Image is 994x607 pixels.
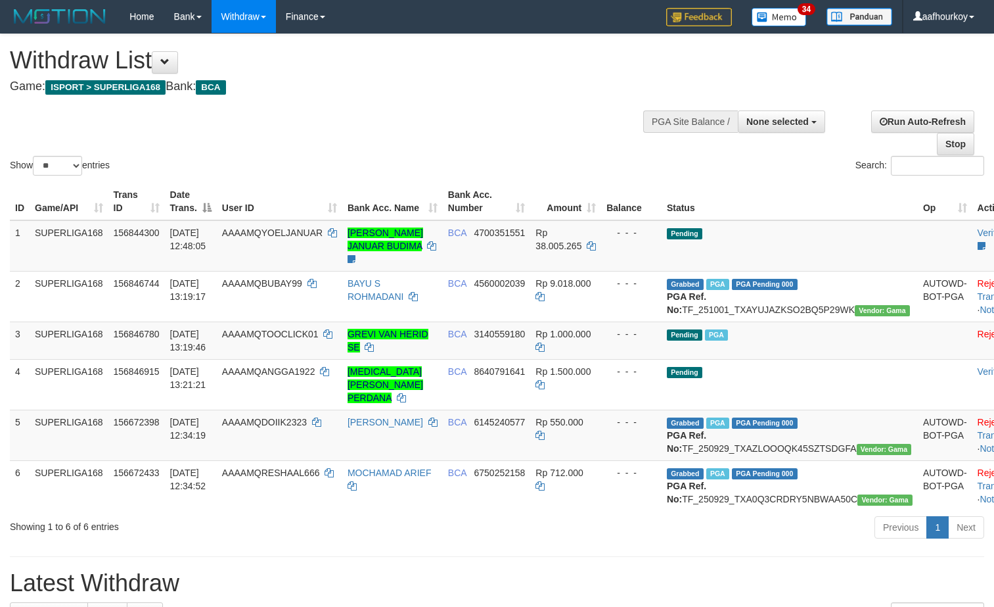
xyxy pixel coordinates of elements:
td: SUPERLIGA168 [30,410,108,460]
th: Amount: activate to sort column ascending [530,183,601,220]
img: panduan.png [826,8,892,26]
img: Button%20Memo.svg [752,8,807,26]
div: - - - [606,226,656,239]
th: ID [10,183,30,220]
span: [DATE] 13:19:46 [170,329,206,352]
span: Marked by aafsoycanthlai [705,329,728,341]
td: 5 [10,410,30,460]
span: BCA [448,228,466,238]
span: [DATE] 12:48:05 [170,228,206,251]
span: AAAAMQANGGA1922 [222,366,315,377]
span: Marked by aafsoycanthlai [706,468,729,479]
span: PGA Pending [732,468,798,479]
a: Next [948,516,984,539]
span: Pending [667,367,702,378]
td: SUPERLIGA168 [30,359,108,410]
th: Game/API: activate to sort column ascending [30,183,108,220]
td: AUTOWD-BOT-PGA [918,460,972,511]
td: TF_250929_TXAZLOOOQK45SZTSDGFA [662,410,918,460]
img: Feedback.jpg [666,8,732,26]
span: 156672398 [114,417,160,427]
span: Vendor URL: https://trx31.1velocity.biz [857,444,912,455]
th: Op: activate to sort column ascending [918,183,972,220]
span: Copy 6145240577 to clipboard [474,417,525,427]
th: Date Trans.: activate to sort column descending [165,183,217,220]
span: Copy 4700351551 to clipboard [474,228,525,238]
a: GREVI VAN HERID SE [348,329,428,352]
span: AAAAMQYOELJANUAR [222,228,323,238]
span: AAAAMQRESHAAL666 [222,468,320,478]
span: 156846915 [114,366,160,377]
span: BCA [448,329,466,339]
span: ISPORT > SUPERLIGA168 [45,80,166,95]
span: [DATE] 13:21:21 [170,366,206,390]
span: BCA [196,80,225,95]
td: TF_250929_TXA0Q3CRDRY5NBWAA50C [662,460,918,511]
a: [PERSON_NAME] [348,417,423,427]
span: Copy 6750252158 to clipboard [474,468,525,478]
label: Show entries [10,156,110,176]
a: MOCHAMAD ARIEF [348,468,432,478]
span: Pending [667,228,702,239]
span: Vendor URL: https://trx31.1velocity.biz [855,305,910,316]
span: Grabbed [667,418,704,429]
a: BAYU S ROHMADANI [348,278,404,302]
div: PGA Site Balance / [643,110,738,133]
td: SUPERLIGA168 [30,322,108,359]
th: Bank Acc. Name: activate to sort column ascending [342,183,443,220]
td: 3 [10,322,30,359]
span: Grabbed [667,279,704,290]
span: AAAAMQTOOCLICK01 [222,329,319,339]
span: BCA [448,278,466,289]
td: 2 [10,271,30,322]
th: Bank Acc. Number: activate to sort column ascending [443,183,531,220]
span: Rp 9.018.000 [535,278,591,289]
span: [DATE] 12:34:52 [170,468,206,491]
span: Copy 4560002039 to clipboard [474,278,525,289]
div: - - - [606,328,656,341]
b: PGA Ref. No: [667,430,706,454]
span: Copy 8640791641 to clipboard [474,366,525,377]
span: 156672433 [114,468,160,478]
td: 1 [10,220,30,272]
td: 4 [10,359,30,410]
span: AAAAMQDOIIK2323 [222,417,307,427]
h4: Game: Bank: [10,80,650,93]
td: SUPERLIGA168 [30,460,108,511]
th: Status [662,183,918,220]
div: - - - [606,466,656,479]
a: Run Auto-Refresh [871,110,974,133]
span: Rp 1.500.000 [535,366,591,377]
span: Marked by aafsoycanthlai [706,279,729,290]
span: Rp 550.000 [535,417,583,427]
span: 156846744 [114,278,160,289]
span: BCA [448,468,466,478]
b: PGA Ref. No: [667,481,706,504]
span: Grabbed [667,468,704,479]
b: PGA Ref. No: [667,291,706,315]
button: None selected [738,110,825,133]
a: Stop [937,133,974,155]
div: - - - [606,365,656,378]
a: 1 [926,516,949,539]
span: PGA Pending [732,279,798,290]
span: Rp 38.005.265 [535,228,581,251]
span: 156846780 [114,329,160,339]
h1: Latest Withdraw [10,570,984,596]
span: BCA [448,417,466,427]
span: [DATE] 12:34:19 [170,417,206,441]
span: None selected [746,116,809,127]
th: User ID: activate to sort column ascending [217,183,342,220]
span: Rp 1.000.000 [535,329,591,339]
input: Search: [891,156,984,176]
a: [PERSON_NAME] JANUAR BUDIMA [348,228,423,251]
td: AUTOWD-BOT-PGA [918,271,972,322]
span: 34 [798,3,815,15]
td: 6 [10,460,30,511]
div: - - - [606,277,656,290]
span: [DATE] 13:19:17 [170,278,206,302]
th: Trans ID: activate to sort column ascending [108,183,165,220]
span: 156844300 [114,228,160,238]
span: Marked by aafsoycanthlai [706,418,729,429]
select: Showentries [33,156,82,176]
